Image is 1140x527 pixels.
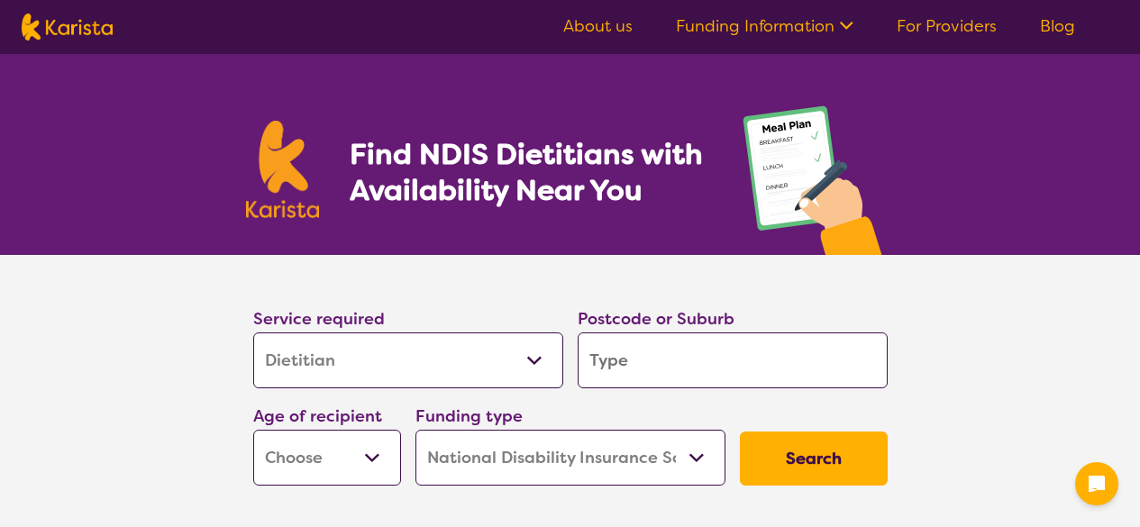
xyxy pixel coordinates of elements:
a: Funding Information [676,15,853,37]
label: Funding type [415,405,523,427]
h1: Find NDIS Dietitians with Availability Near You [350,136,706,208]
input: Type [578,332,888,388]
a: Blog [1040,15,1075,37]
label: Postcode or Suburb [578,308,734,330]
a: About us [563,15,633,37]
label: Age of recipient [253,405,382,427]
img: Karista logo [246,121,320,218]
img: dietitian [737,97,895,255]
a: For Providers [897,15,997,37]
label: Service required [253,308,385,330]
img: Karista logo [22,14,113,41]
button: Search [740,432,888,486]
